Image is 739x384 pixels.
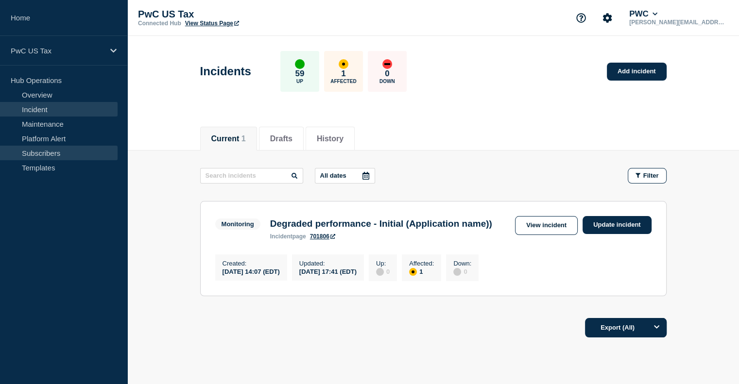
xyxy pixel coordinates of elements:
[200,65,251,78] h1: Incidents
[627,9,659,19] button: PWC
[583,216,652,234] a: Update incident
[310,233,335,240] a: 701806
[376,268,384,276] div: disabled
[339,59,348,69] div: affected
[296,79,303,84] p: Up
[585,318,667,337] button: Export (All)
[185,20,239,27] a: View Status Page
[385,69,389,79] p: 0
[317,134,344,143] button: History
[270,218,492,229] h3: Degraded performance - Initial (Application name))
[270,233,306,240] p: page
[515,216,578,235] a: View incident
[376,267,390,276] div: 0
[647,318,667,337] button: Options
[607,63,667,81] a: Add incident
[409,267,434,276] div: 1
[453,267,471,276] div: 0
[409,268,417,276] div: affected
[299,260,357,267] p: Updated :
[341,69,345,79] p: 1
[223,260,280,267] p: Created :
[320,172,346,179] p: All dates
[299,267,357,275] div: [DATE] 17:41 (EDT)
[200,168,303,184] input: Search incidents
[409,260,434,267] p: Affected :
[597,8,618,28] button: Account settings
[11,47,104,55] p: PwC US Tax
[628,168,667,184] button: Filter
[270,134,292,143] button: Drafts
[330,79,356,84] p: Affected
[270,233,292,240] span: incident
[571,8,591,28] button: Support
[453,268,461,276] div: disabled
[295,59,305,69] div: up
[223,267,280,275] div: [DATE] 14:07 (EDT)
[376,260,390,267] p: Up :
[379,79,395,84] p: Down
[138,9,332,20] p: PwC US Tax
[643,172,659,179] span: Filter
[453,260,471,267] p: Down :
[315,168,375,184] button: All dates
[138,20,181,27] p: Connected Hub
[382,59,392,69] div: down
[215,218,260,230] span: Monitoring
[627,19,728,26] p: [PERSON_NAME][EMAIL_ADDRESS][DOMAIN_NAME]
[241,134,246,143] span: 1
[295,69,304,79] p: 59
[211,134,246,143] button: Current 1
